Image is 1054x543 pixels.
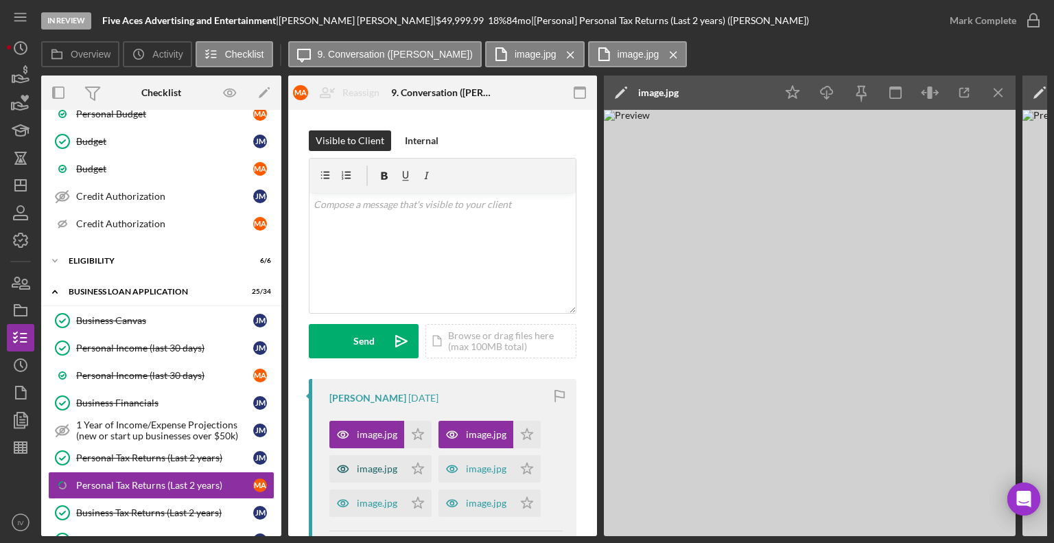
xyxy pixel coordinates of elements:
div: Budget [76,136,253,147]
div: Send [353,324,375,358]
a: Credit AuthorizationJM [48,183,274,210]
label: Checklist [225,49,264,60]
button: Internal [398,130,445,151]
button: image.jpg [329,489,432,517]
div: Personal Income (last 30 days) [76,343,253,354]
b: Five Aces Advertising and Entertainment [102,14,276,26]
div: image.jpg [466,429,506,440]
button: Visible to Client [309,130,391,151]
div: J M [253,396,267,410]
a: BudgetMA [48,155,274,183]
button: image.jpg [329,421,432,448]
div: J M [253,341,267,355]
div: image.jpg [638,87,679,98]
button: Activity [123,41,191,67]
div: [PERSON_NAME] [PERSON_NAME] | [279,15,436,26]
label: 9. Conversation ([PERSON_NAME]) [318,49,473,60]
div: Open Intercom Messenger [1007,483,1040,516]
text: IV [17,519,24,527]
img: Preview [604,110,1016,536]
label: image.jpg [618,49,659,60]
div: Credit Authorization [76,191,253,202]
a: Personal Tax Returns (Last 2 years)MA [48,472,274,499]
div: Credit Authorization [76,218,253,229]
div: J M [253,506,267,520]
div: 1 Year of Income/Expense Projections (new or start up businesses over $50k) [76,419,253,441]
div: $49,999.99 [436,15,488,26]
div: M A [253,478,267,492]
a: Personal Income (last 30 days)JM [48,334,274,362]
div: | [102,15,279,26]
div: 18 % [488,15,506,26]
a: Business CanvasJM [48,307,274,334]
button: Checklist [196,41,273,67]
a: Personal BudgetMA [48,100,274,128]
a: Business FinancialsJM [48,389,274,417]
button: image.jpg [485,41,585,67]
label: Activity [152,49,183,60]
button: Mark Complete [936,7,1047,34]
div: | [Personal] Personal Tax Returns (Last 2 years) ([PERSON_NAME]) [531,15,809,26]
button: image.jpg [588,41,688,67]
button: MAReassign [286,79,393,106]
div: 25 / 34 [246,288,271,296]
div: Business Financials [76,397,253,408]
div: 6 / 6 [246,257,271,265]
div: J M [253,135,267,148]
button: image.jpg [438,489,541,517]
label: Overview [71,49,110,60]
div: image.jpg [466,498,506,509]
a: Personal Tax Returns (Last 2 years)JM [48,444,274,472]
div: Reassign [342,79,379,106]
div: J M [253,314,267,327]
div: M A [253,107,267,121]
div: M A [253,217,267,231]
div: Visible to Client [316,130,384,151]
button: 9. Conversation ([PERSON_NAME]) [288,41,482,67]
div: image.jpg [357,463,397,474]
time: 2025-06-11 17:17 [408,393,438,404]
div: In Review [41,12,91,30]
div: Checklist [141,87,181,98]
div: Personal Budget [76,108,253,119]
div: [PERSON_NAME] [329,393,406,404]
div: BUSINESS LOAN APPLICATION [69,288,237,296]
div: J M [253,189,267,203]
a: 1 Year of Income/Expense Projections (new or start up businesses over $50k)JM [48,417,274,444]
div: Budget [76,163,253,174]
button: Send [309,324,419,358]
div: Personal Tax Returns (Last 2 years) [76,452,253,463]
div: Personal Tax Returns (Last 2 years) [76,480,253,491]
div: 9. Conversation ([PERSON_NAME]) [391,87,494,98]
div: image.jpg [466,463,506,474]
div: M A [293,85,308,100]
div: image.jpg [357,498,397,509]
a: Business Tax Returns (Last 2 years)JM [48,499,274,527]
div: M A [253,369,267,382]
div: ELIGIBILITY [69,257,237,265]
div: J M [253,424,267,437]
a: BudgetJM [48,128,274,155]
a: Credit AuthorizationMA [48,210,274,238]
div: Internal [405,130,438,151]
button: IV [7,509,34,536]
div: Business Canvas [76,315,253,326]
button: image.jpg [438,421,541,448]
div: 84 mo [506,15,531,26]
button: image.jpg [438,455,541,483]
div: Business Tax Returns (Last 2 years) [76,507,253,518]
button: image.jpg [329,455,432,483]
button: Overview [41,41,119,67]
div: M A [253,162,267,176]
div: Personal Income (last 30 days) [76,370,253,381]
a: Personal Income (last 30 days)MA [48,362,274,389]
label: image.jpg [515,49,557,60]
div: image.jpg [357,429,397,440]
div: Mark Complete [950,7,1016,34]
div: J M [253,451,267,465]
